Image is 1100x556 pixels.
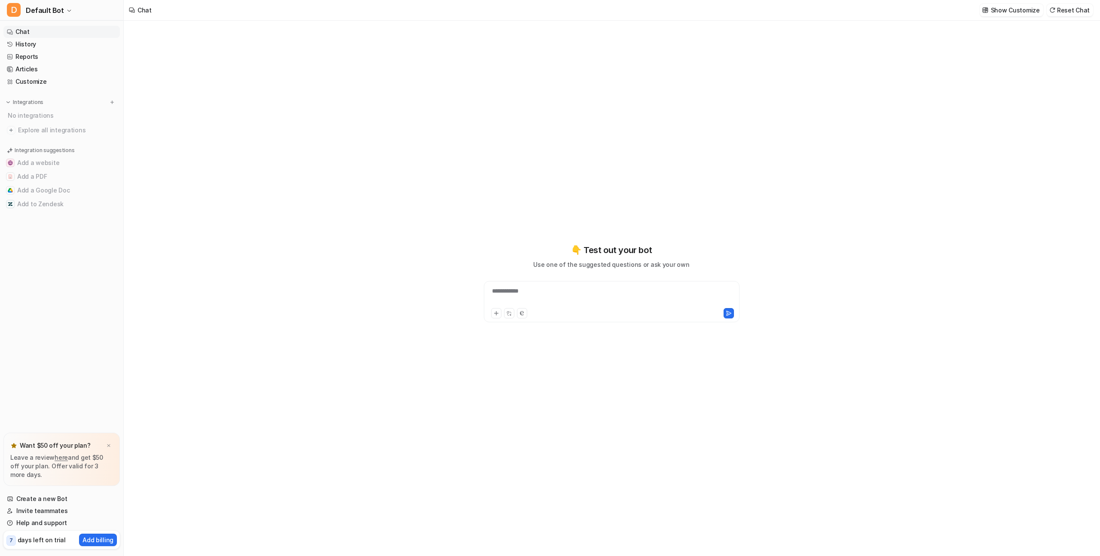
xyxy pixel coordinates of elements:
img: expand menu [5,99,11,105]
button: Reset Chat [1047,4,1093,16]
div: Chat [137,6,152,15]
p: Show Customize [991,6,1040,15]
img: Add a Google Doc [8,188,13,193]
p: 👇 Test out your bot [571,244,652,257]
button: Add a Google DocAdd a Google Doc [3,183,120,197]
span: Explore all integrations [18,123,116,137]
button: Add billing [79,534,117,546]
a: Explore all integrations [3,124,120,136]
p: Want $50 off your plan? [20,441,91,450]
a: Create a new Bot [3,493,120,505]
img: Add a PDF [8,174,13,179]
img: Add to Zendesk [8,202,13,207]
a: Help and support [3,517,120,529]
button: Add a PDFAdd a PDF [3,170,120,183]
a: History [3,38,120,50]
img: explore all integrations [7,126,15,134]
p: Add billing [82,535,113,544]
a: Invite teammates [3,505,120,517]
button: Add to ZendeskAdd to Zendesk [3,197,120,211]
a: here [55,454,68,461]
p: Integration suggestions [15,147,74,154]
a: Articles [3,63,120,75]
p: days left on trial [18,535,66,544]
a: Reports [3,51,120,63]
div: No integrations [5,108,120,122]
img: reset [1049,7,1055,13]
p: Use one of the suggested questions or ask your own [533,260,689,269]
img: customize [982,7,988,13]
p: Integrations [13,99,43,106]
button: Add a websiteAdd a website [3,156,120,170]
a: Customize [3,76,120,88]
img: star [10,442,17,449]
p: Leave a review and get $50 off your plan. Offer valid for 3 more days. [10,453,113,479]
span: Default Bot [26,4,64,16]
button: Integrations [3,98,46,107]
img: Add a website [8,160,13,165]
p: 7 [9,537,13,544]
span: D [7,3,21,17]
button: Show Customize [980,4,1043,16]
img: menu_add.svg [109,99,115,105]
img: x [106,443,111,449]
a: Chat [3,26,120,38]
